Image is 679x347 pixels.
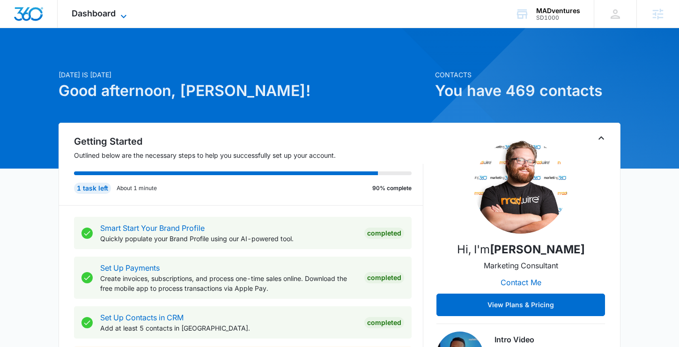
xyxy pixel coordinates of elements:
p: [DATE] is [DATE] [59,70,429,80]
button: View Plans & Pricing [436,294,605,316]
button: Toggle Collapse [596,133,607,144]
button: Contact Me [491,271,551,294]
h1: You have 469 contacts [435,80,620,102]
div: account id [536,15,580,21]
strong: [PERSON_NAME] [490,243,585,256]
div: Completed [364,272,404,283]
a: Smart Start Your Brand Profile [100,223,205,233]
p: Marketing Consultant [484,260,558,271]
a: Set Up Payments [100,263,160,273]
span: Dashboard [72,8,116,18]
p: About 1 minute [117,184,157,192]
p: 90% complete [372,184,412,192]
h2: Getting Started [74,134,423,148]
p: Quickly populate your Brand Profile using our AI-powered tool. [100,234,357,244]
div: account name [536,7,580,15]
img: Tyler Peterson [474,140,568,234]
div: Completed [364,317,404,328]
h1: Good afternoon, [PERSON_NAME]! [59,80,429,102]
div: 1 task left [74,183,111,194]
p: Create invoices, subscriptions, and process one-time sales online. Download the free mobile app t... [100,273,357,293]
div: Completed [364,228,404,239]
p: Contacts [435,70,620,80]
p: Outlined below are the necessary steps to help you successfully set up your account. [74,150,423,160]
a: Set Up Contacts in CRM [100,313,184,322]
h3: Intro Video [494,334,605,345]
p: Add at least 5 contacts in [GEOGRAPHIC_DATA]. [100,323,357,333]
p: Hi, I'm [457,241,585,258]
